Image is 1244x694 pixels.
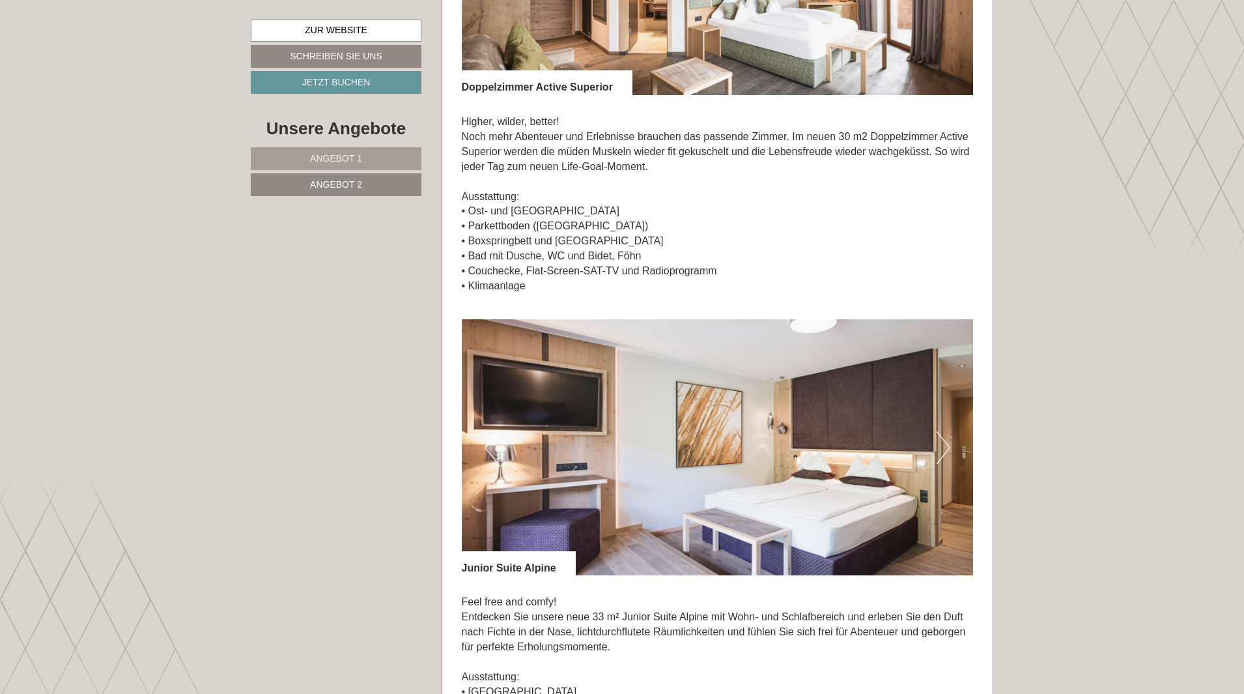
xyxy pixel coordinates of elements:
div: Junior Suite Alpine [462,551,576,576]
div: Doppelzimmer Active Superior [462,70,632,95]
span: Angebot 2 [310,179,362,190]
a: Zur Website [251,20,421,42]
span: Angebot 1 [310,153,362,164]
button: Previous [485,431,498,464]
p: Higher, wilder, better! Noch mehr Abenteuer und Erlebnisse brauchen das passende Zimmer. Im neuen... [462,115,974,293]
a: Schreiben Sie uns [251,45,421,68]
a: Jetzt buchen [251,71,421,94]
img: image [462,319,974,575]
div: Unsere Angebote [251,117,421,141]
button: Next [937,431,950,464]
